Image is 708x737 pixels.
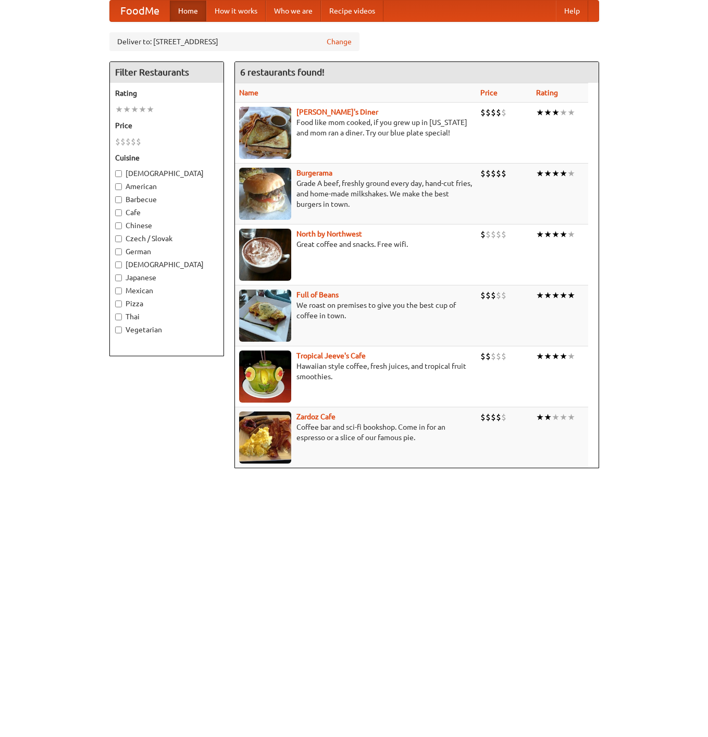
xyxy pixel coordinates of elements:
[240,67,325,77] ng-pluralize: 6 restaurants found!
[536,351,544,362] li: ★
[536,229,544,240] li: ★
[115,181,218,192] label: American
[115,88,218,98] h5: Rating
[115,248,122,255] input: German
[536,168,544,179] li: ★
[486,229,491,240] li: $
[567,168,575,179] li: ★
[239,411,291,464] img: zardoz.jpg
[501,351,506,362] li: $
[239,178,472,209] p: Grade A beef, freshly ground every day, hand-cut fries, and home-made milkshakes. We make the bes...
[486,351,491,362] li: $
[501,168,506,179] li: $
[567,351,575,362] li: ★
[560,351,567,362] li: ★
[115,170,122,177] input: [DEMOGRAPHIC_DATA]
[115,288,122,294] input: Mexican
[567,229,575,240] li: ★
[496,351,501,362] li: $
[296,291,339,299] b: Full of Beans
[115,194,218,205] label: Barbecue
[567,290,575,301] li: ★
[486,290,491,301] li: $
[544,229,552,240] li: ★
[544,290,552,301] li: ★
[552,107,560,118] li: ★
[536,89,558,97] a: Rating
[239,168,291,220] img: burgerama.jpg
[296,169,332,177] a: Burgerama
[486,411,491,423] li: $
[170,1,206,21] a: Home
[560,168,567,179] li: ★
[115,220,218,231] label: Chinese
[115,285,218,296] label: Mexican
[239,107,291,159] img: sallys.jpg
[115,104,123,115] li: ★
[115,314,122,320] input: Thai
[239,361,472,382] p: Hawaiian style coffee, fresh juices, and tropical fruit smoothies.
[321,1,383,21] a: Recipe videos
[560,107,567,118] li: ★
[544,351,552,362] li: ★
[491,229,496,240] li: $
[491,290,496,301] li: $
[491,351,496,362] li: $
[115,196,122,203] input: Barbecue
[115,327,122,333] input: Vegetarian
[115,233,218,244] label: Czech / Slovak
[556,1,588,21] a: Help
[239,300,472,321] p: We roast on premises to give you the best cup of coffee in town.
[491,107,496,118] li: $
[491,411,496,423] li: $
[296,413,336,421] a: Zardoz Cafe
[126,136,131,147] li: $
[131,136,136,147] li: $
[115,136,120,147] li: $
[146,104,154,115] li: ★
[115,209,122,216] input: Cafe
[115,120,218,131] h5: Price
[115,324,218,335] label: Vegetarian
[296,352,366,360] b: Tropical Jeeve's Cafe
[115,207,218,218] label: Cafe
[327,36,352,47] a: Change
[115,168,218,179] label: [DEMOGRAPHIC_DATA]
[491,168,496,179] li: $
[109,32,359,51] div: Deliver to: [STREET_ADDRESS]
[480,89,498,97] a: Price
[296,108,378,116] a: [PERSON_NAME]'s Diner
[486,107,491,118] li: $
[536,290,544,301] li: ★
[560,411,567,423] li: ★
[480,411,486,423] li: $
[501,107,506,118] li: $
[496,229,501,240] li: $
[115,222,122,229] input: Chinese
[536,107,544,118] li: ★
[266,1,321,21] a: Who we are
[480,290,486,301] li: $
[115,153,218,163] h5: Cuisine
[496,290,501,301] li: $
[536,411,544,423] li: ★
[560,229,567,240] li: ★
[110,62,223,83] h4: Filter Restaurants
[115,311,218,322] label: Thai
[239,117,472,138] p: Food like mom cooked, if you grew up in [US_STATE] and mom ran a diner. Try our blue plate special!
[239,351,291,403] img: jeeves.jpg
[544,107,552,118] li: ★
[115,246,218,257] label: German
[567,411,575,423] li: ★
[560,290,567,301] li: ★
[552,351,560,362] li: ★
[552,168,560,179] li: ★
[296,230,362,238] a: North by Northwest
[239,239,472,249] p: Great coffee and snacks. Free wifi.
[501,229,506,240] li: $
[544,168,552,179] li: ★
[239,229,291,281] img: north.jpg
